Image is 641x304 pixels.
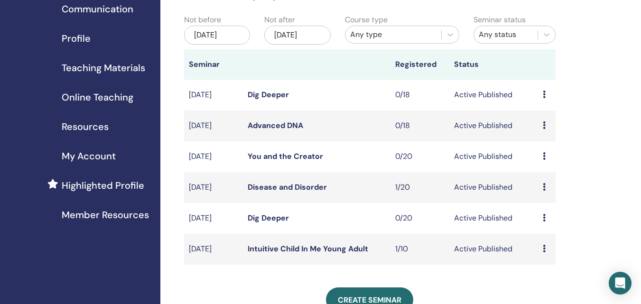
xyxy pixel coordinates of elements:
[390,234,449,265] td: 1/10
[248,90,289,100] a: Dig Deeper
[474,14,526,26] label: Seminar status
[479,29,533,40] div: Any status
[184,111,243,141] td: [DATE]
[449,234,538,265] td: Active Published
[390,172,449,203] td: 1/20
[449,49,538,80] th: Status
[248,151,323,161] a: You and the Creator
[248,213,289,223] a: Dig Deeper
[62,149,116,163] span: My Account
[390,141,449,172] td: 0/20
[390,203,449,234] td: 0/20
[350,29,437,40] div: Any type
[184,80,243,111] td: [DATE]
[62,90,133,104] span: Online Teaching
[184,49,243,80] th: Seminar
[390,80,449,111] td: 0/18
[248,182,327,192] a: Disease and Disorder
[184,172,243,203] td: [DATE]
[390,49,449,80] th: Registered
[264,14,295,26] label: Not after
[184,14,221,26] label: Not before
[248,244,368,254] a: Intuitive Child In Me Young Adult
[62,120,109,134] span: Resources
[62,178,144,193] span: Highlighted Profile
[184,234,243,265] td: [DATE]
[345,14,388,26] label: Course type
[184,26,250,45] div: [DATE]
[62,61,145,75] span: Teaching Materials
[449,111,538,141] td: Active Published
[609,272,632,295] div: Open Intercom Messenger
[62,208,149,222] span: Member Resources
[248,120,303,130] a: Advanced DNA
[449,172,538,203] td: Active Published
[264,26,330,45] div: [DATE]
[184,203,243,234] td: [DATE]
[184,141,243,172] td: [DATE]
[449,203,538,234] td: Active Published
[62,31,91,46] span: Profile
[449,80,538,111] td: Active Published
[62,2,133,16] span: Communication
[390,111,449,141] td: 0/18
[449,141,538,172] td: Active Published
